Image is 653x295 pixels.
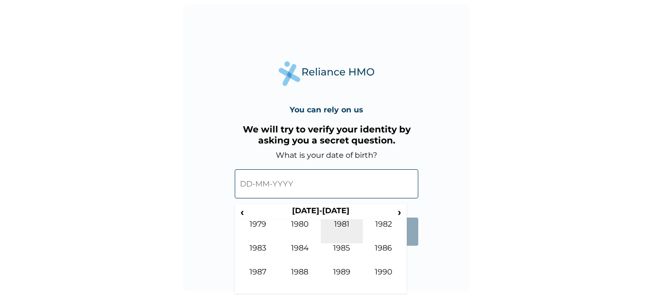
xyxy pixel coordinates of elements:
th: [DATE]-[DATE] [247,206,394,219]
td: 1990 [363,267,405,291]
td: 1983 [237,243,279,267]
img: Reliance Health's Logo [279,61,374,86]
span: › [394,206,405,218]
td: 1985 [321,243,363,267]
input: DD-MM-YYYY [235,169,418,198]
td: 1981 [321,219,363,243]
td: 1987 [237,267,279,291]
h4: You can rely on us [290,105,363,114]
label: What is your date of birth? [276,151,377,160]
td: 1989 [321,267,363,291]
td: 1986 [363,243,405,267]
td: 1979 [237,219,279,243]
td: 1984 [279,243,321,267]
td: 1982 [363,219,405,243]
h3: We will try to verify your identity by asking you a secret question. [235,124,418,146]
span: ‹ [237,206,247,218]
td: 1980 [279,219,321,243]
td: 1988 [279,267,321,291]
